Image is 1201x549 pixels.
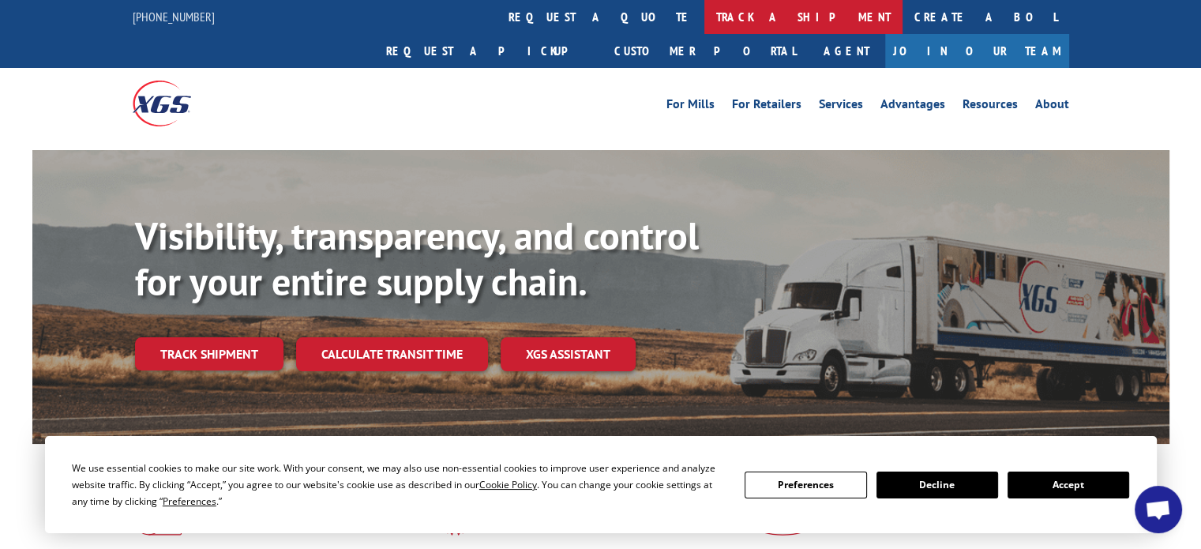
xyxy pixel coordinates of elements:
button: Accept [1008,472,1129,498]
div: Cookie Consent Prompt [45,436,1157,533]
a: Track shipment [135,337,283,370]
a: Advantages [880,98,945,115]
a: Resources [963,98,1018,115]
div: Open chat [1135,486,1182,533]
a: For Retailers [732,98,801,115]
a: Join Our Team [885,34,1069,68]
a: About [1035,98,1069,115]
a: [PHONE_NUMBER] [133,9,215,24]
span: Preferences [163,494,216,508]
button: Decline [876,472,998,498]
button: Preferences [745,472,866,498]
a: Calculate transit time [296,337,488,371]
a: XGS ASSISTANT [501,337,636,371]
a: Agent [808,34,885,68]
a: For Mills [666,98,715,115]
a: Services [819,98,863,115]
span: Cookie Policy [479,478,537,491]
div: We use essential cookies to make our site work. With your consent, we may also use non-essential ... [72,460,726,510]
a: Request a pickup [374,34,602,68]
a: Customer Portal [602,34,808,68]
b: Visibility, transparency, and control for your entire supply chain. [135,211,699,306]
